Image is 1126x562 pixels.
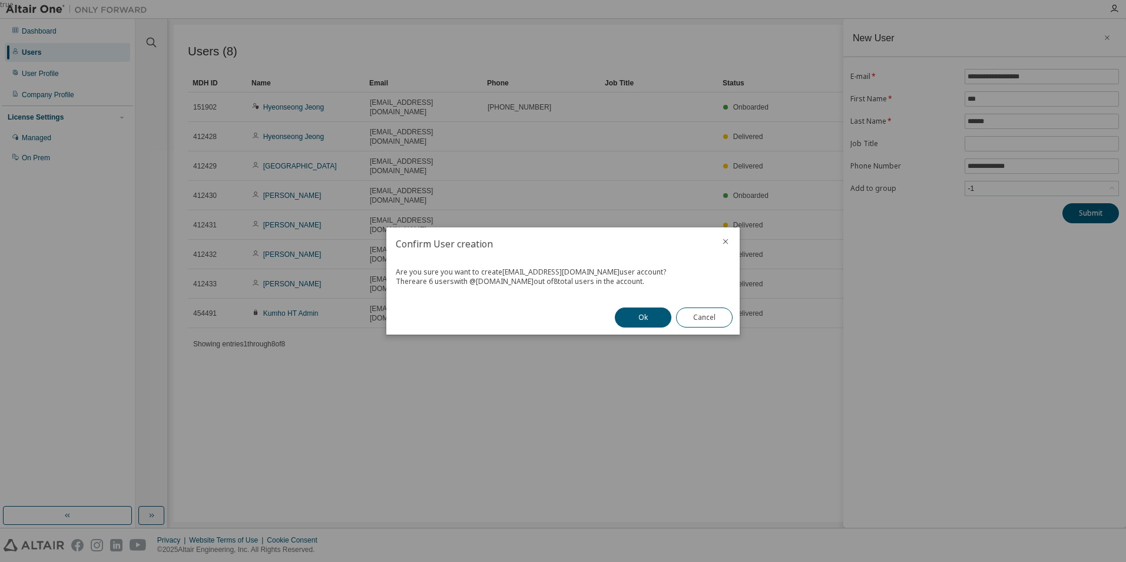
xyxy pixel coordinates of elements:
div: Are you sure you want to create [EMAIL_ADDRESS][DOMAIN_NAME] user account? [396,267,730,277]
button: Ok [615,308,671,328]
button: Cancel [676,308,733,328]
h2: Confirm User creation [386,227,711,260]
div: There are 6 users with @ [DOMAIN_NAME] out of 8 total users in the account. [396,277,730,286]
button: close [721,237,730,246]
